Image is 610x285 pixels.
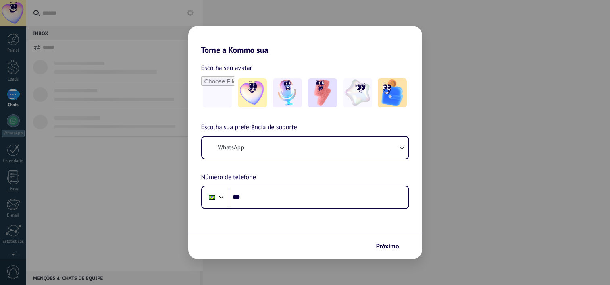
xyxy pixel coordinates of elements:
div: Brazil: + 55 [204,189,220,206]
span: Escolha seu avatar [201,63,252,73]
img: -1.jpeg [238,78,267,107]
button: WhatsApp [202,137,408,159]
span: Escolha sua preferência de suporte [201,122,297,133]
button: Próximo [373,240,410,253]
span: Número de telefone [201,172,256,183]
img: -5.jpeg [378,78,407,107]
span: Próximo [376,244,399,249]
h2: Torne a Kommo sua [188,26,422,55]
img: -3.jpeg [308,78,337,107]
img: -4.jpeg [343,78,372,107]
img: -2.jpeg [273,78,302,107]
span: WhatsApp [218,144,244,152]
